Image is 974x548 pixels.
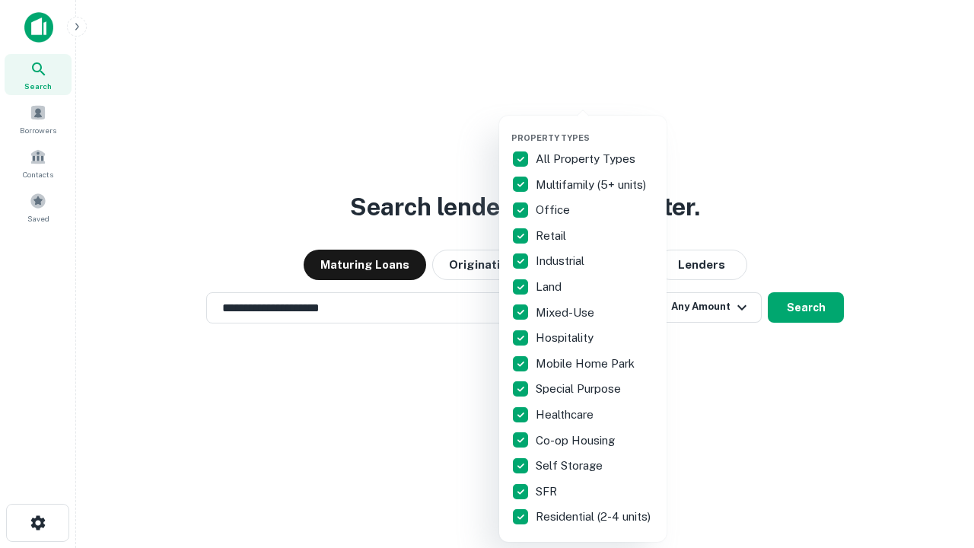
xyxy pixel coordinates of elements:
p: Industrial [536,252,587,270]
p: Retail [536,227,569,245]
p: Mobile Home Park [536,355,638,373]
span: Property Types [511,133,590,142]
p: Multifamily (5+ units) [536,176,649,194]
iframe: Chat Widget [898,426,974,499]
p: Land [536,278,565,296]
p: Self Storage [536,457,606,475]
p: Residential (2-4 units) [536,508,654,526]
p: Healthcare [536,406,597,424]
p: Office [536,201,573,219]
p: SFR [536,483,560,501]
p: Special Purpose [536,380,624,398]
p: All Property Types [536,150,638,168]
p: Mixed-Use [536,304,597,322]
p: Co-op Housing [536,432,618,450]
p: Hospitality [536,329,597,347]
